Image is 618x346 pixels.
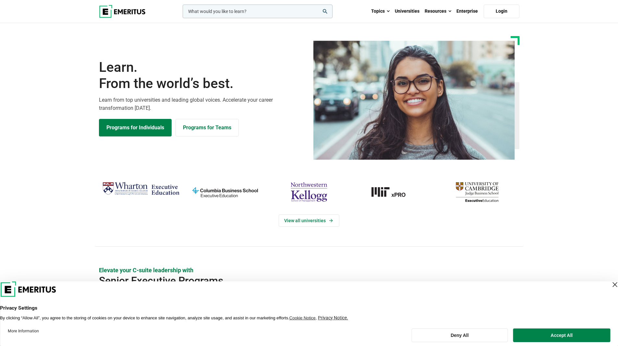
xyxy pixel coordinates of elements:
[186,179,264,205] img: columbia-business-school
[183,5,333,18] input: woocommerce-product-search-field-0
[438,179,516,205] img: cambridge-judge-business-school
[484,5,519,18] a: Login
[354,179,432,205] img: MIT xPRO
[99,274,477,287] h2: Senior Executive Programs
[99,266,519,274] p: Elevate your C-suite leadership with
[102,179,180,199] img: Wharton Executive Education
[176,119,239,136] a: Explore for Business
[279,214,339,227] a: View Universities
[99,119,172,136] a: Explore Programs
[99,75,305,92] span: From the world’s best.
[99,59,305,92] h1: Learn.
[313,41,515,160] img: Learn from the world's best
[270,179,348,205] img: northwestern-kellogg
[354,179,432,205] a: MIT-xPRO
[99,96,305,112] p: Learn from top universities and leading global voices. Accelerate your career transformation [DATE].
